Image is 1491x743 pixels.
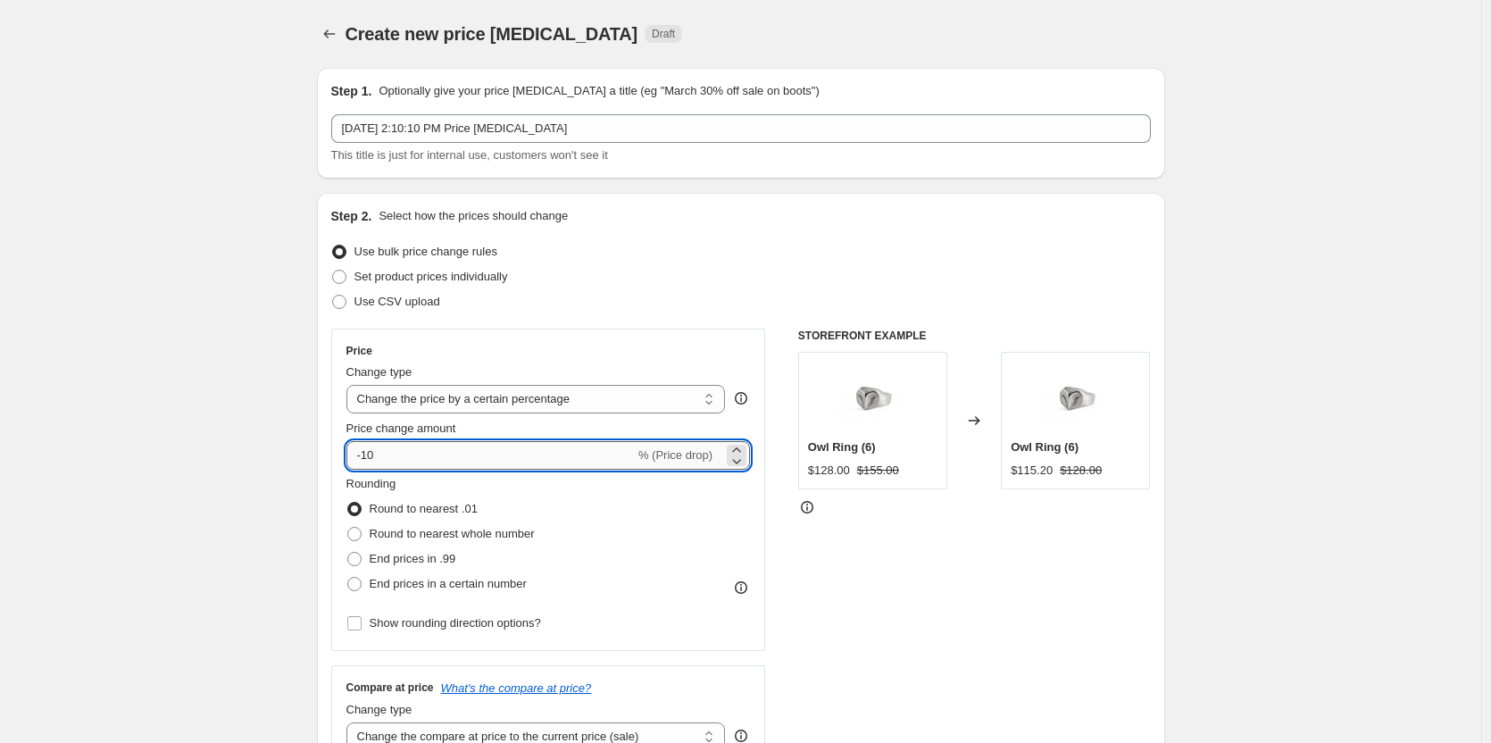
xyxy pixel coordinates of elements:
[732,389,750,407] div: help
[331,114,1151,143] input: 30% off holiday sale
[331,148,608,162] span: This title is just for internal use, customers won't see it
[1011,440,1079,454] span: Owl Ring (6)
[1011,463,1053,477] span: $115.20
[370,577,527,590] span: End prices in a certain number
[346,477,396,490] span: Rounding
[808,440,876,454] span: Owl Ring (6)
[1040,362,1112,433] img: jewelry-owl-ring-28751035203697_80x.jpg
[354,270,508,283] span: Set product prices individually
[1060,463,1102,477] span: $128.00
[346,703,412,716] span: Change type
[354,295,440,308] span: Use CSV upload
[379,82,819,100] p: Optionally give your price [MEDICAL_DATA] a title (eg "March 30% off sale on boots")
[317,21,342,46] button: Price change jobs
[370,502,478,515] span: Round to nearest .01
[638,448,712,462] span: % (Price drop)
[441,681,592,695] button: What's the compare at price?
[331,207,372,225] h2: Step 2.
[354,245,497,258] span: Use bulk price change rules
[346,344,372,358] h3: Price
[652,27,675,41] span: Draft
[798,329,1151,343] h6: STOREFRONT EXAMPLE
[331,82,372,100] h2: Step 1.
[857,463,899,477] span: $155.00
[370,527,535,540] span: Round to nearest whole number
[379,207,568,225] p: Select how the prices should change
[346,24,638,44] span: Create new price [MEDICAL_DATA]
[370,552,456,565] span: End prices in .99
[346,365,412,379] span: Change type
[346,680,434,695] h3: Compare at price
[837,362,908,433] img: jewelry-owl-ring-28751035203697_80x.jpg
[346,422,456,435] span: Price change amount
[346,441,635,470] input: -15
[370,616,541,630] span: Show rounding direction options?
[808,463,850,477] span: $128.00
